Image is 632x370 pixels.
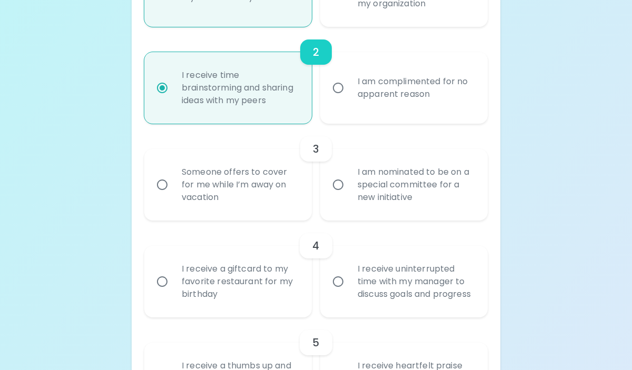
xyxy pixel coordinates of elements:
[173,250,306,313] div: I receive a giftcard to my favorite restaurant for my birthday
[349,63,482,113] div: I am complimented for no apparent reason
[144,221,488,317] div: choice-group-check
[173,56,306,119] div: I receive time brainstorming and sharing ideas with my peers
[144,124,488,221] div: choice-group-check
[313,141,319,157] h6: 3
[312,237,319,254] h6: 4
[173,153,306,216] div: Someone offers to cover for me while I’m away on vacation
[312,334,319,351] h6: 5
[349,250,482,313] div: I receive uninterrupted time with my manager to discuss goals and progress
[313,44,319,61] h6: 2
[349,153,482,216] div: I am nominated to be on a special committee for a new initiative
[144,27,488,124] div: choice-group-check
